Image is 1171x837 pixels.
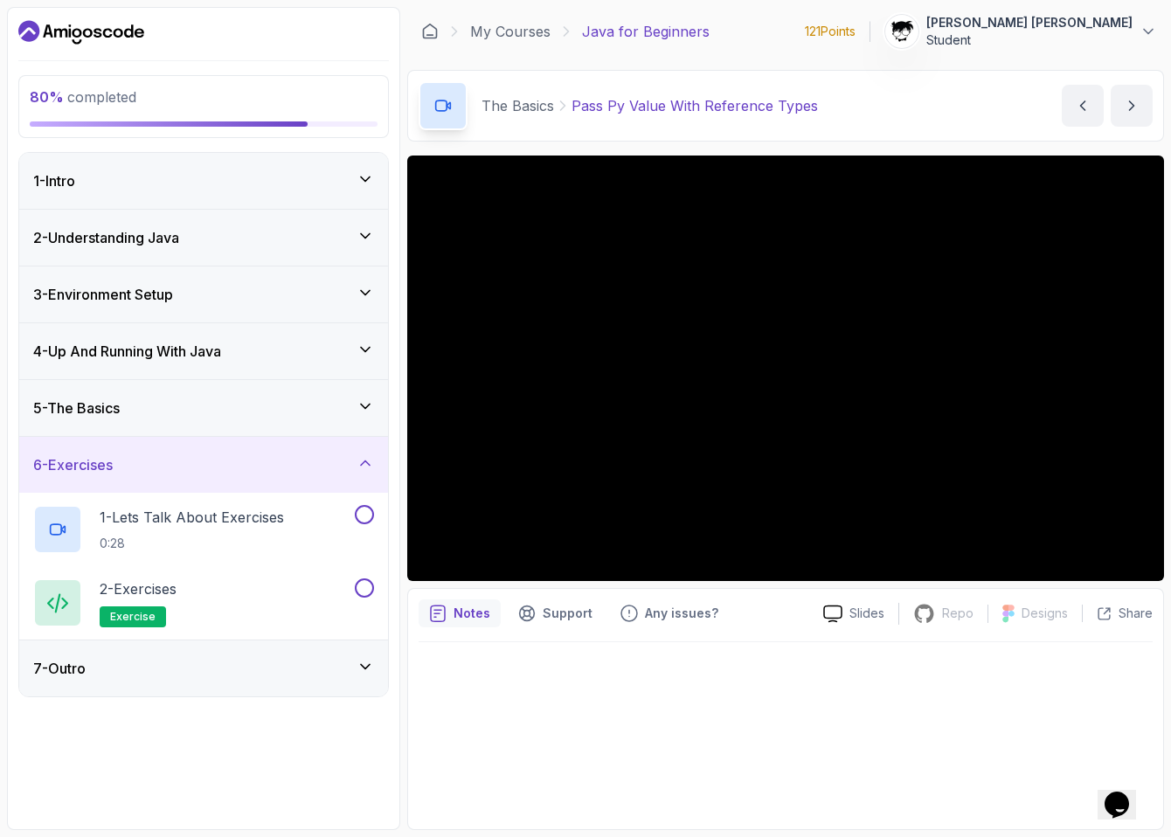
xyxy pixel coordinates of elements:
p: Designs [1022,605,1068,622]
iframe: chat widget [1098,767,1154,820]
span: 80 % [30,88,64,106]
button: 2-Understanding Java [19,210,388,266]
p: 121 Points [805,23,856,40]
button: 3-Environment Setup [19,266,388,322]
a: Dashboard [421,23,439,40]
span: exercise [110,610,156,624]
p: Support [543,605,592,622]
p: 2 - Exercises [100,578,177,599]
button: 1-Lets Talk About Exercises0:28 [33,505,374,554]
button: 1-Intro [19,153,388,209]
span: completed [30,88,136,106]
button: 6-Exercises [19,437,388,493]
button: notes button [419,599,501,627]
button: Support button [508,599,603,627]
h3: 3 - Environment Setup [33,284,173,305]
h3: 7 - Outro [33,658,86,679]
button: user profile image[PERSON_NAME] [PERSON_NAME]Student [884,14,1157,49]
p: 0:28 [100,535,284,552]
p: [PERSON_NAME] [PERSON_NAME] [926,14,1133,31]
iframe: 16 - Pass py value with Reference Types [407,156,1164,581]
h3: 4 - Up And Running With Java [33,341,221,362]
h3: 1 - Intro [33,170,75,191]
h3: 6 - Exercises [33,454,113,475]
p: Any issues? [645,605,718,622]
button: previous content [1062,85,1104,127]
p: Slides [849,605,884,622]
p: Student [926,31,1133,49]
a: My Courses [470,21,551,42]
img: user profile image [885,15,918,48]
p: The Basics [482,95,554,116]
h3: 5 - The Basics [33,398,120,418]
button: Share [1082,605,1153,622]
p: Repo [942,605,974,622]
button: 4-Up And Running With Java [19,323,388,379]
button: 5-The Basics [19,380,388,436]
p: 1 - Lets Talk About Exercises [100,507,284,528]
a: Dashboard [18,18,144,46]
p: Notes [454,605,490,622]
a: Slides [809,605,898,623]
p: Pass Py Value With Reference Types [572,95,818,116]
p: Java for Beginners [582,21,710,42]
p: Share [1119,605,1153,622]
button: 2-Exercisesexercise [33,578,374,627]
button: 7-Outro [19,640,388,696]
button: next content [1111,85,1153,127]
h3: 2 - Understanding Java [33,227,179,248]
button: Feedback button [610,599,729,627]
